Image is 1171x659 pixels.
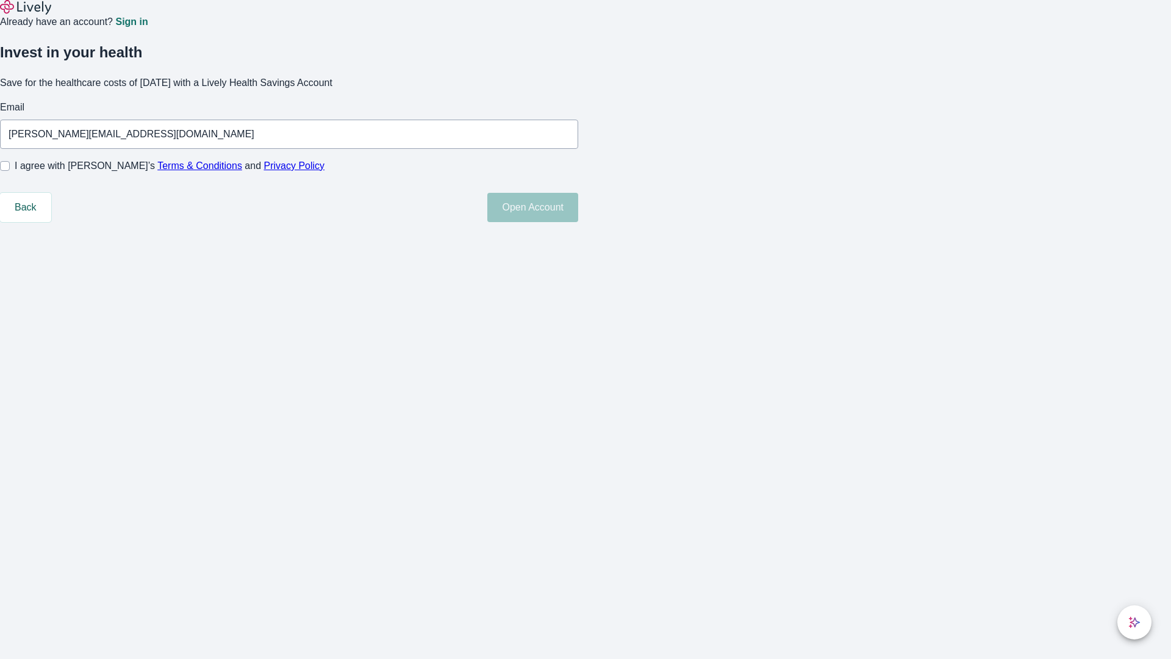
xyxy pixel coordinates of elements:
[1117,605,1151,639] button: chat
[1128,616,1141,628] svg: Lively AI Assistant
[15,159,324,173] span: I agree with [PERSON_NAME]’s and
[157,160,242,171] a: Terms & Conditions
[264,160,325,171] a: Privacy Policy
[115,17,148,27] a: Sign in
